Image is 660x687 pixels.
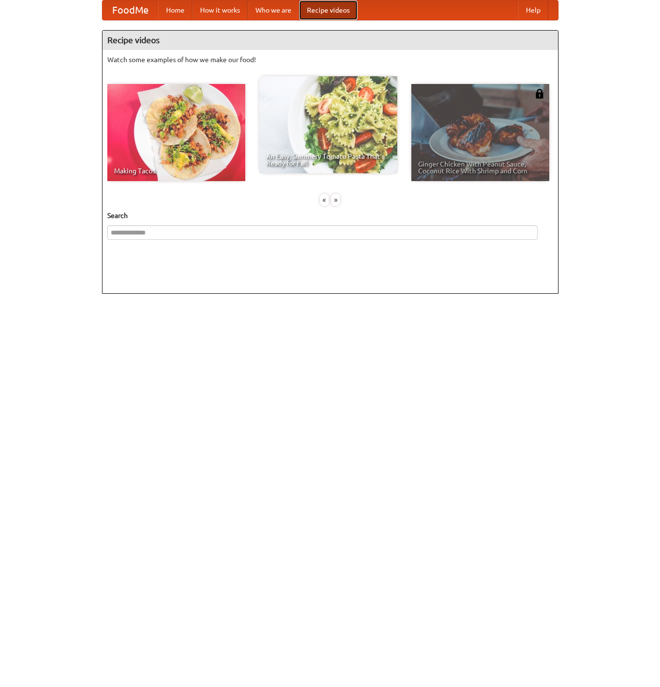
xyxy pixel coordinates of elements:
h5: Search [107,211,553,220]
a: Home [158,0,192,20]
p: Watch some examples of how we make our food! [107,55,553,65]
a: Help [518,0,548,20]
span: An Easy, Summery Tomato Pasta That's Ready for Fall [266,153,390,167]
img: 483408.png [535,89,544,99]
h4: Recipe videos [102,31,558,50]
a: An Easy, Summery Tomato Pasta That's Ready for Fall [259,76,397,173]
a: FoodMe [102,0,158,20]
span: Making Tacos [114,168,238,174]
div: « [320,194,329,206]
a: How it works [192,0,248,20]
a: Making Tacos [107,84,245,181]
a: Who we are [248,0,299,20]
a: Recipe videos [299,0,357,20]
div: » [331,194,340,206]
